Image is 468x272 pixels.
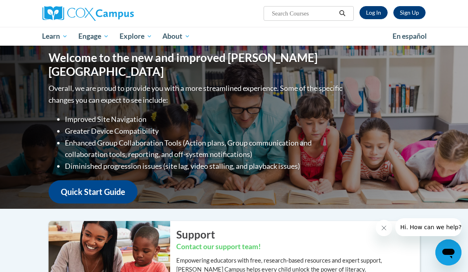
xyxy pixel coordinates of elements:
li: Improved Site Navigation [65,113,344,125]
iframe: Close message [376,220,392,236]
p: Overall, we are proud to provide you with a more streamlined experience. Some of the specific cha... [49,82,344,106]
a: About [157,27,195,46]
div: Main menu [36,27,432,46]
a: Learn [37,27,73,46]
button: Search [336,9,348,18]
h3: Contact our support team! [176,242,420,252]
a: Log In [359,6,388,19]
a: En español [387,28,432,45]
img: Cox Campus [42,6,134,21]
iframe: Button to launch messaging window [435,239,461,265]
a: Explore [114,27,157,46]
h2: Support [176,227,420,242]
span: En español [393,32,427,40]
span: Explore [120,31,152,41]
input: Search Courses [271,9,336,18]
a: Cox Campus [42,6,162,21]
h1: Welcome to the new and improved [PERSON_NAME][GEOGRAPHIC_DATA] [49,51,344,78]
iframe: Message from company [395,218,461,236]
span: About [162,31,190,41]
li: Greater Device Compatibility [65,125,344,137]
li: Diminished progression issues (site lag, video stalling, and playback issues) [65,160,344,172]
span: Learn [42,31,68,41]
span: Engage [78,31,109,41]
a: Quick Start Guide [49,180,138,203]
a: Engage [73,27,114,46]
li: Enhanced Group Collaboration Tools (Action plans, Group communication and collaboration tools, re... [65,137,344,161]
a: Register [393,6,426,19]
